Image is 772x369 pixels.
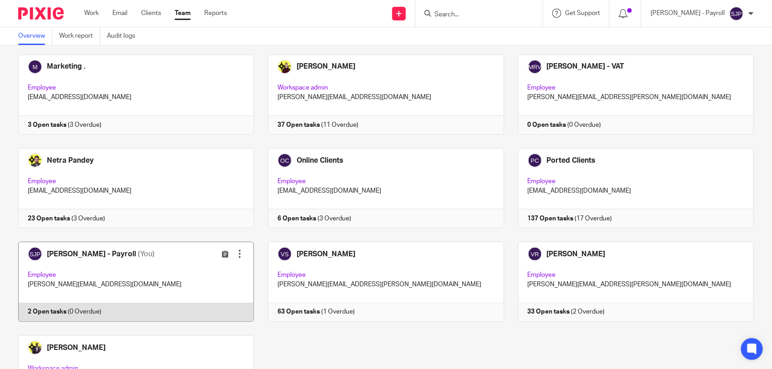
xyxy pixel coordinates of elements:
[204,9,227,18] a: Reports
[18,27,52,45] a: Overview
[59,27,100,45] a: Work report
[18,7,64,20] img: Pixie
[175,9,191,18] a: Team
[107,27,142,45] a: Audit logs
[729,6,744,21] img: svg%3E
[141,9,161,18] a: Clients
[84,9,99,18] a: Work
[112,9,127,18] a: Email
[434,11,515,19] input: Search
[565,10,600,16] span: Get Support
[651,9,725,18] p: [PERSON_NAME] - Payroll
